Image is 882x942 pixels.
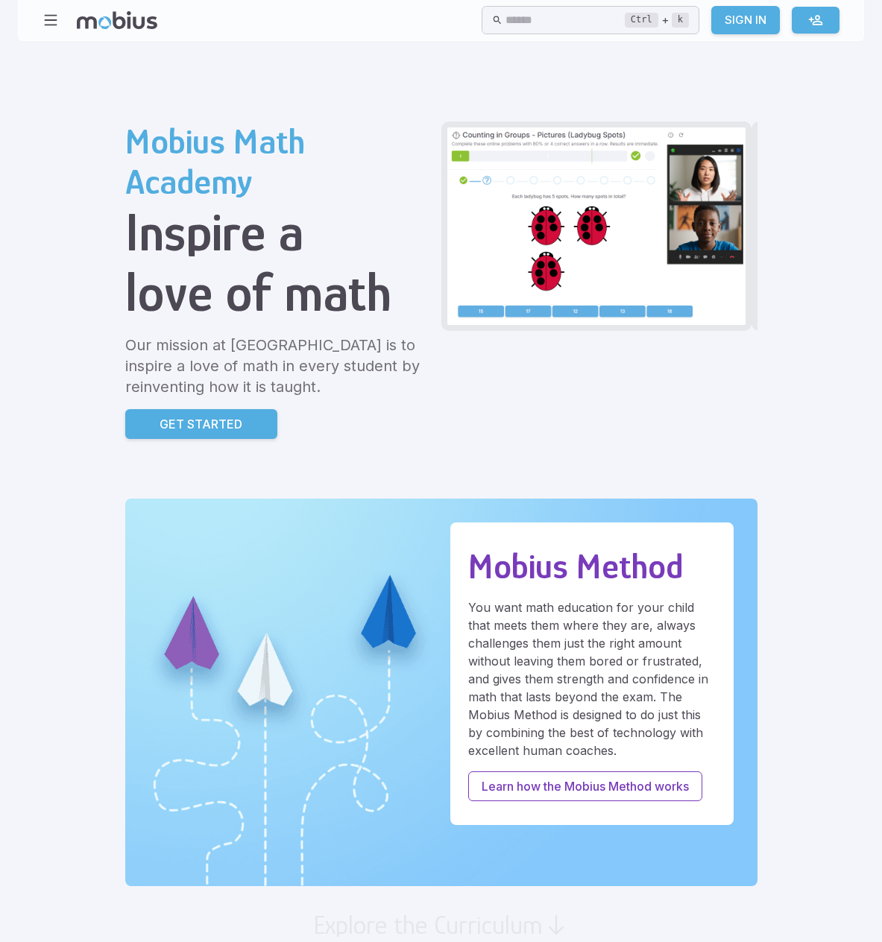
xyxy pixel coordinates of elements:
a: Get Started [125,409,277,439]
p: Get Started [160,415,242,433]
p: Learn how the Mobius Method works [482,777,689,795]
a: Learn how the Mobius Method works [468,771,702,801]
h2: Mobius Method [468,546,716,587]
h1: Inspire a [125,202,429,262]
kbd: k [672,13,689,28]
img: Grade 2 Class [447,127,746,325]
img: Unique Paths [125,499,757,886]
a: Sign In [711,6,780,34]
p: Our mission at [GEOGRAPHIC_DATA] is to inspire a love of math in every student by reinventing how... [125,335,429,397]
h1: love of math [125,262,429,323]
h2: Mobius Math Academy [125,121,429,202]
div: + [625,11,689,29]
kbd: Ctrl [625,13,658,28]
h2: Explore the Curriculum [313,910,543,940]
p: You want math education for your child that meets them where they are, always challenges them jus... [468,598,716,759]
